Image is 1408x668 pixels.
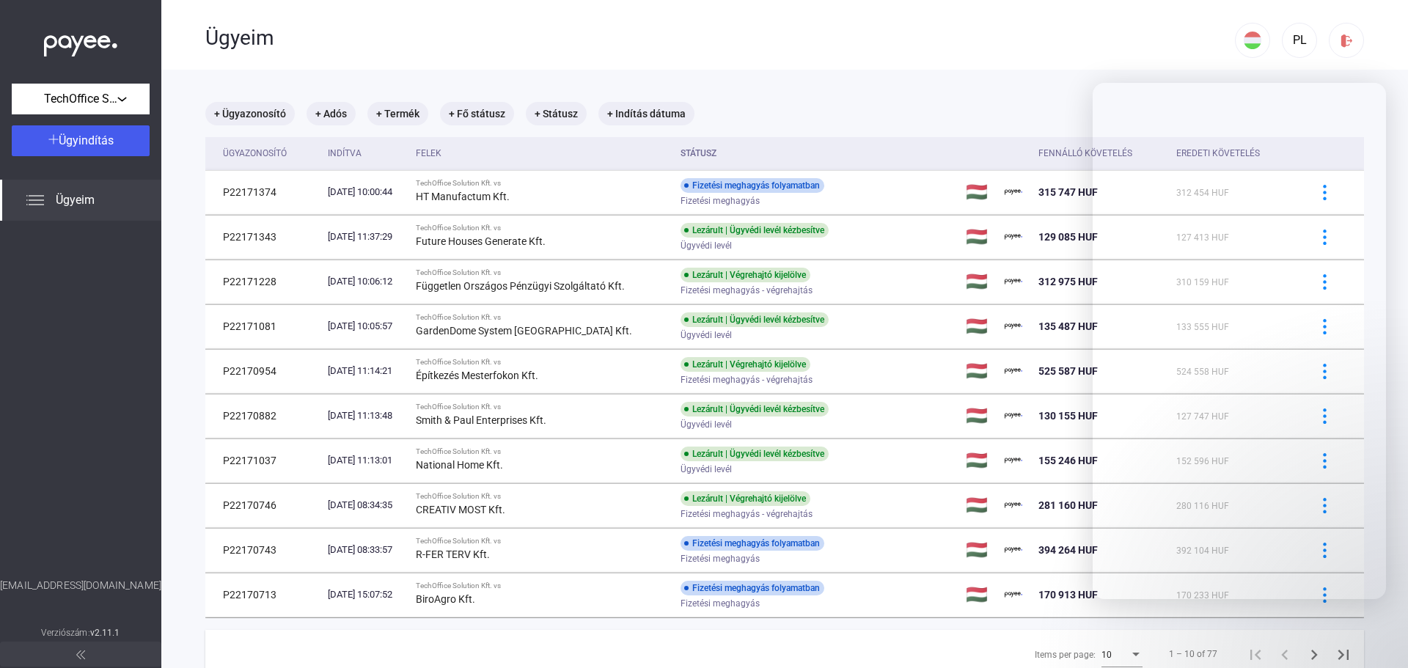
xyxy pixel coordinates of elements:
span: Fizetési meghagyás - végrehajtás [681,505,813,523]
span: Ügyvédi levél [681,326,732,344]
span: Ügyeim [56,191,95,209]
span: Fizetési meghagyás - végrehajtás [681,282,813,299]
span: Ügyvédi levél [681,237,732,254]
span: TechOffice Solution Kft. [44,90,117,108]
span: 394 264 HUF [1038,544,1098,556]
div: TechOffice Solution Kft. vs [416,492,669,501]
img: payee-logo [1005,228,1022,246]
td: P22170954 [205,349,322,393]
button: logout-red [1329,23,1364,58]
div: TechOffice Solution Kft. vs [416,179,669,188]
span: 315 747 HUF [1038,186,1098,198]
div: [DATE] 08:34:35 [328,498,405,513]
div: [DATE] 10:05:57 [328,319,405,334]
span: Ügyvédi levél [681,460,732,478]
iframe: Intercom live chat [1351,611,1386,646]
mat-chip: + Ügyazonosító [205,102,295,125]
img: HU [1244,32,1261,49]
span: 129 085 HUF [1038,231,1098,243]
span: 525 587 HUF [1038,365,1098,377]
span: Ügyindítás [59,133,114,147]
span: 170 913 HUF [1038,589,1098,601]
div: Felek [416,144,669,162]
mat-chip: + Termék [367,102,428,125]
td: P22170713 [205,573,322,617]
td: P22171374 [205,170,322,214]
span: Ügyvédi levél [681,416,732,433]
img: arrow-double-left-grey.svg [76,650,85,659]
td: 🇭🇺 [960,483,999,527]
div: [DATE] 11:37:29 [328,230,405,244]
div: Indítva [328,144,405,162]
span: 130 155 HUF [1038,410,1098,422]
span: Fizetési meghagyás [681,550,760,568]
div: Ügyeim [205,26,1235,51]
div: Ügyazonosító [223,144,287,162]
img: payee-logo [1005,496,1022,514]
div: Fennálló követelés [1038,144,1165,162]
img: list.svg [26,191,44,209]
img: plus-white.svg [48,134,59,144]
td: P22170746 [205,483,322,527]
div: Ügyazonosító [223,144,316,162]
mat-chip: + Indítás dátuma [598,102,694,125]
span: 281 160 HUF [1038,499,1098,511]
span: Fizetési meghagyás [681,192,760,210]
strong: CREATIV MOST Kft. [416,504,505,515]
div: Items per page: [1035,646,1096,664]
span: Fizetési meghagyás [681,595,760,612]
div: Lezárult | Ügyvédi levél kézbesítve [681,447,829,461]
div: TechOffice Solution Kft. vs [416,313,669,322]
strong: HT Manufactum Kft. [416,191,510,202]
td: 🇭🇺 [960,528,999,572]
button: TechOffice Solution Kft. [12,84,150,114]
td: P22171228 [205,260,322,304]
img: payee-logo [1005,407,1022,425]
img: payee-logo [1005,183,1022,201]
div: TechOffice Solution Kft. vs [416,403,669,411]
img: logout-red [1339,33,1354,48]
div: [DATE] 15:07:52 [328,587,405,602]
div: 1 – 10 of 77 [1169,645,1217,663]
span: 155 246 HUF [1038,455,1098,466]
div: Fizetési meghagyás folyamatban [681,178,824,193]
div: TechOffice Solution Kft. vs [416,268,669,277]
strong: National Home Kft. [416,459,503,471]
td: P22170743 [205,528,322,572]
td: 🇭🇺 [960,573,999,617]
div: [DATE] 11:13:01 [328,453,405,468]
div: Fizetési meghagyás folyamatban [681,581,824,595]
div: Lezárult | Ügyvédi levél kézbesítve [681,312,829,327]
div: TechOffice Solution Kft. vs [416,224,669,232]
span: 135 487 HUF [1038,320,1098,332]
td: P22171037 [205,438,322,482]
td: 🇭🇺 [960,170,999,214]
span: 10 [1101,650,1112,660]
strong: Smith & Paul Enterprises Kft. [416,414,546,426]
div: Lezárult | Végrehajtó kijelölve [681,268,810,282]
div: TechOffice Solution Kft. vs [416,537,669,546]
div: [DATE] 11:13:48 [328,408,405,423]
span: 312 975 HUF [1038,276,1098,287]
div: TechOffice Solution Kft. vs [416,581,669,590]
strong: GardenDome System [GEOGRAPHIC_DATA] Kft. [416,325,632,337]
mat-chip: + Fő státusz [440,102,514,125]
img: white-payee-white-dot.svg [44,27,117,57]
strong: Future Houses Generate Kft. [416,235,546,247]
mat-chip: + Adós [307,102,356,125]
div: Lezárult | Ügyvédi levél kézbesítve [681,402,829,416]
div: PL [1287,32,1312,49]
td: P22171343 [205,215,322,259]
button: HU [1235,23,1270,58]
td: P22171081 [205,304,322,348]
td: 🇭🇺 [960,349,999,393]
td: 🇭🇺 [960,260,999,304]
img: payee-logo [1005,452,1022,469]
div: [DATE] 10:00:44 [328,185,405,199]
strong: Építkezés Mesterfokon Kft. [416,370,538,381]
div: TechOffice Solution Kft. vs [416,358,669,367]
div: Lezárult | Végrehajtó kijelölve [681,491,810,506]
img: payee-logo [1005,541,1022,559]
td: 🇭🇺 [960,215,999,259]
strong: BiroAgro Kft. [416,593,475,605]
